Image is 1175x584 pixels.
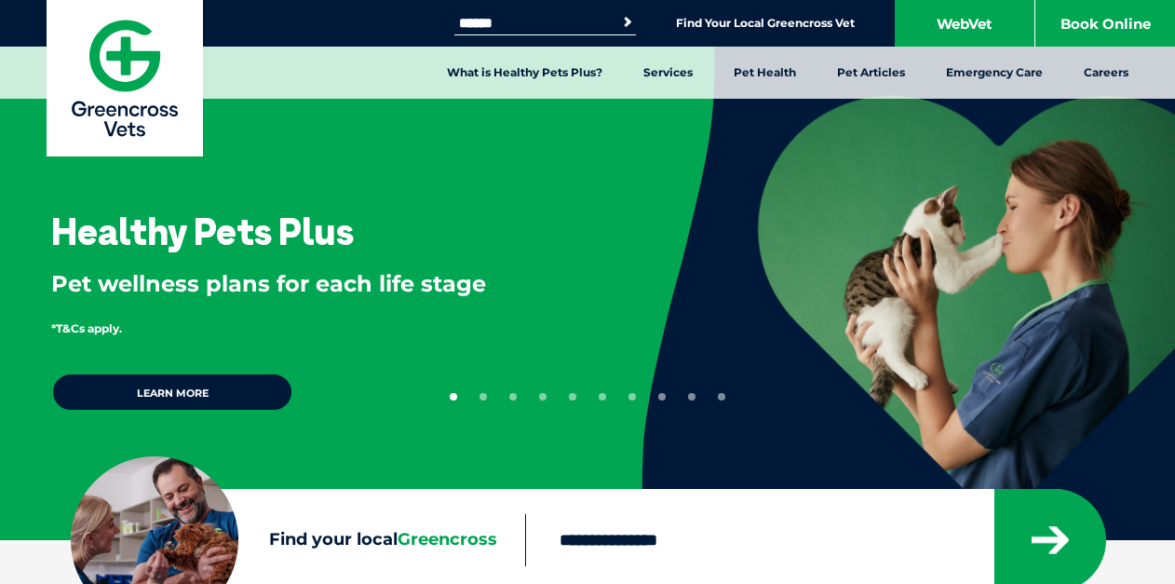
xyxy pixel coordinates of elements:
a: What is Healthy Pets Plus? [426,47,623,99]
button: 8 of 10 [658,393,666,401]
label: Find your local [71,526,525,554]
p: Pet wellness plans for each life stage [51,268,581,300]
a: Learn more [51,373,293,412]
button: 6 of 10 [599,393,606,401]
button: 10 of 10 [718,393,725,401]
button: 9 of 10 [688,393,696,401]
button: 2 of 10 [479,393,487,401]
span: *T&Cs apply. [51,321,122,335]
button: 3 of 10 [509,393,517,401]
a: Pet Health [713,47,817,99]
a: Careers [1063,47,1149,99]
button: 7 of 10 [628,393,636,401]
span: Greencross [398,529,497,550]
button: 5 of 10 [569,393,576,401]
button: 4 of 10 [539,393,547,401]
h3: Healthy Pets Plus [51,212,354,250]
button: Search [618,13,637,32]
a: Find Your Local Greencross Vet [676,16,855,31]
a: Emergency Care [925,47,1063,99]
a: Services [623,47,713,99]
a: Pet Articles [817,47,925,99]
button: 1 of 10 [450,393,457,401]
